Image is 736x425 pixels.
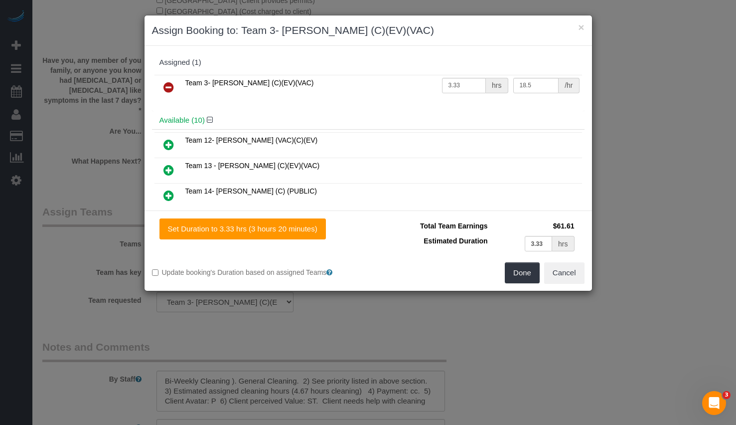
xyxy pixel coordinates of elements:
[544,262,585,283] button: Cancel
[559,78,579,93] div: /hr
[376,218,490,233] td: Total Team Earnings
[486,78,508,93] div: hrs
[552,236,574,251] div: hrs
[723,391,731,399] span: 3
[185,79,314,87] span: Team 3- [PERSON_NAME] (C)(EV)(VAC)
[185,136,318,144] span: Team 12- [PERSON_NAME] (VAC)(C)(EV)
[152,23,585,38] h3: Assign Booking to: Team 3- [PERSON_NAME] (C)(EV)(VAC)
[505,262,540,283] button: Done
[159,218,326,239] button: Set Duration to 3.33 hrs (3 hours 20 minutes)
[152,269,158,276] input: Update booking's Duration based on assigned Teams
[424,237,487,245] span: Estimated Duration
[490,218,577,233] td: $61.61
[702,391,726,415] iframe: Intercom live chat
[578,22,584,32] button: ×
[152,267,361,277] label: Update booking's Duration based on assigned Teams
[159,58,577,67] div: Assigned (1)
[185,187,317,195] span: Team 14- [PERSON_NAME] (C) (PUBLIC)
[159,116,577,125] h4: Available (10)
[185,162,320,170] span: Team 13 - [PERSON_NAME] (C)(EV)(VAC)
